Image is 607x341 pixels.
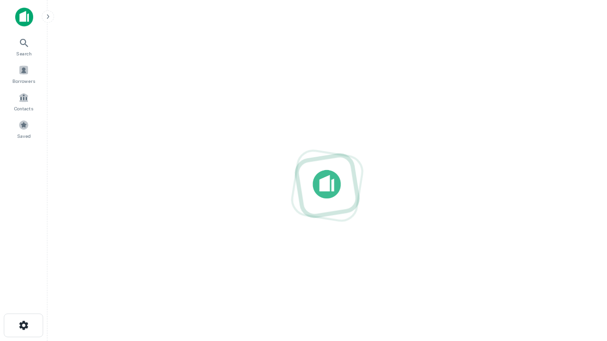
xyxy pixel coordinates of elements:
a: Search [3,34,45,59]
span: Saved [17,132,31,140]
a: Saved [3,116,45,142]
span: Search [16,50,32,57]
span: Borrowers [12,77,35,85]
a: Contacts [3,89,45,114]
a: Borrowers [3,61,45,87]
img: capitalize-icon.png [15,8,33,27]
span: Contacts [14,105,33,112]
iframe: Chat Widget [560,235,607,280]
